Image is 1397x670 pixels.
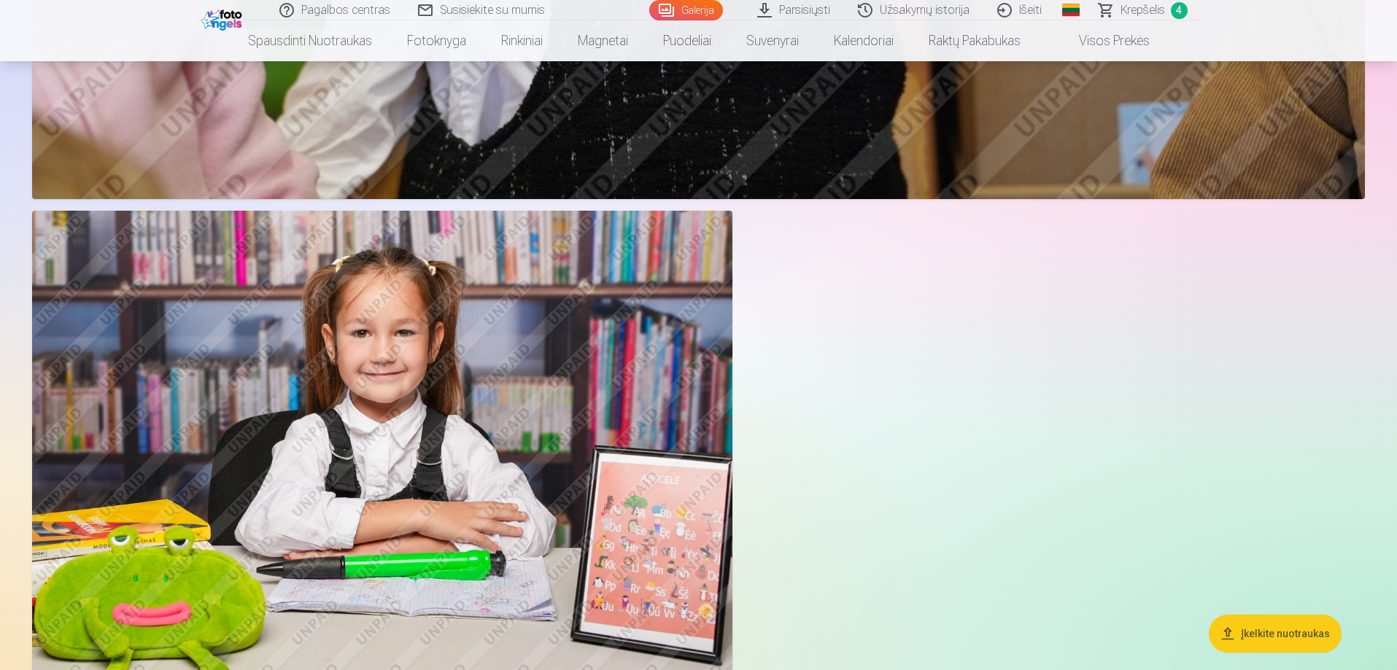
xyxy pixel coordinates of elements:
a: Suvenyrai [729,20,816,61]
a: Visos prekės [1038,20,1167,61]
a: Raktų pakabukas [911,20,1038,61]
button: Įkelkite nuotraukas [1209,615,1342,653]
a: Spausdinti nuotraukas [231,20,390,61]
a: Magnetai [560,20,646,61]
a: Rinkiniai [484,20,560,61]
span: Krepšelis [1121,1,1165,19]
span: 4 [1171,2,1188,19]
img: /fa2 [201,6,246,31]
a: Fotoknyga [390,20,484,61]
a: Puodeliai [646,20,729,61]
a: Kalendoriai [816,20,911,61]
